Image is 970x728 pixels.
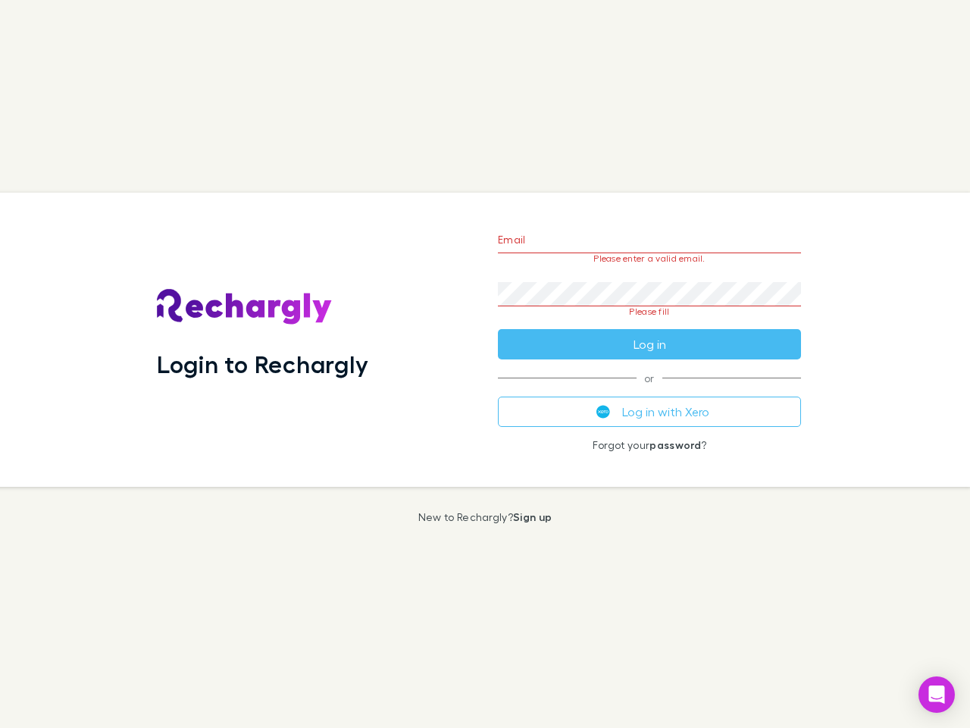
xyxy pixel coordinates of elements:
img: Xero's logo [596,405,610,419]
span: or [498,378,801,378]
h1: Login to Rechargly [157,350,368,378]
a: password [649,438,701,451]
p: New to Rechargly? [418,511,552,523]
button: Log in with Xero [498,397,801,427]
div: Open Intercom Messenger [918,676,955,713]
a: Sign up [513,510,552,523]
button: Log in [498,329,801,359]
p: Please enter a valid email. [498,253,801,264]
p: Please fill [498,306,801,317]
p: Forgot your ? [498,439,801,451]
img: Rechargly's Logo [157,289,333,325]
